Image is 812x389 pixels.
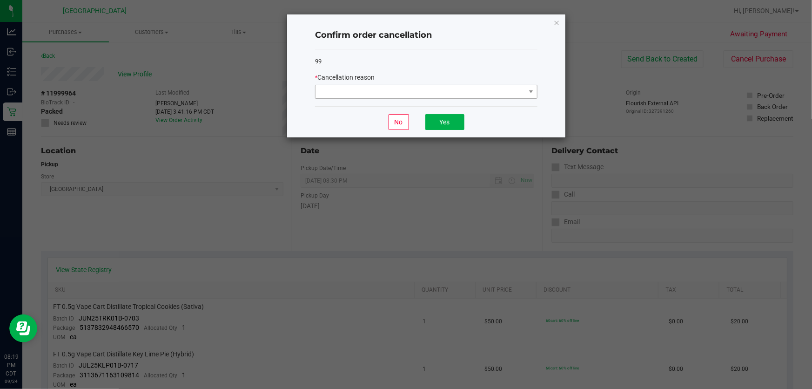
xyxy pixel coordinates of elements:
[553,17,560,28] button: Close
[317,74,375,81] span: Cancellation reason
[389,114,409,130] button: No
[315,29,537,41] h4: Confirm order cancellation
[425,114,464,130] button: Yes
[315,58,322,65] span: 99
[9,314,37,342] iframe: Resource center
